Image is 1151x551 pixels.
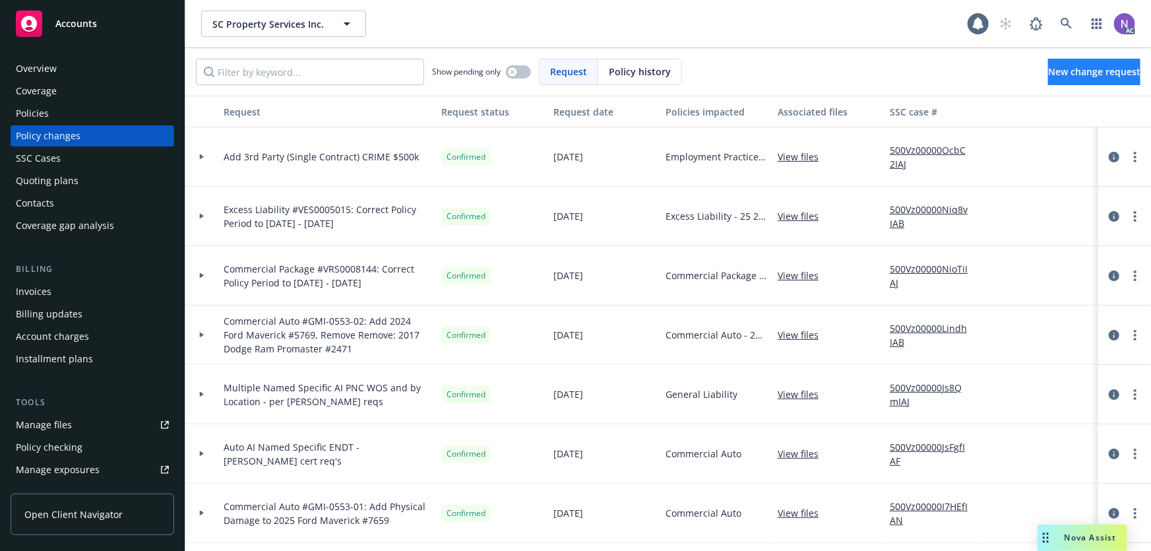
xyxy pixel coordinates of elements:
span: New change request [1048,65,1140,78]
div: Policy changes [16,125,80,146]
div: Overview [16,58,57,79]
div: Request [224,105,431,119]
div: Manage files [16,414,72,436]
a: Accounts [11,5,174,42]
a: circleInformation [1106,446,1122,462]
div: Toggle Row Expanded [185,365,218,424]
div: Contacts [16,193,54,214]
span: [DATE] [553,447,583,461]
div: Toggle Row Expanded [185,306,218,365]
a: Search [1053,11,1080,37]
div: Policies [16,103,49,124]
button: Nova Assist [1038,525,1127,551]
a: Invoices [11,281,174,302]
button: SSC case # [885,96,983,127]
a: Coverage gap analysis [11,215,174,236]
div: Billing [11,263,174,276]
span: Auto AI Named Specific ENDT - [PERSON_NAME] cert req's [224,440,431,468]
a: Account charges [11,326,174,347]
span: Confirmed [447,270,485,282]
a: more [1127,327,1143,343]
a: circleInformation [1106,505,1122,521]
a: Coverage [11,81,174,102]
a: View files [778,269,829,282]
div: Coverage gap analysis [16,215,114,236]
div: Account charges [16,326,89,347]
span: Commercial Package - 25 26 GL + CPL [666,269,767,282]
a: more [1127,268,1143,284]
span: Confirmed [447,448,485,460]
span: Commercial Auto - 25 26 AUTO [666,328,767,342]
button: Request [218,96,436,127]
div: Tools [11,396,174,409]
span: Commercial Package #VRS0008144: Correct Policy Period to [DATE] - [DATE] [224,262,431,290]
a: View files [778,150,829,164]
a: View files [778,328,829,342]
div: Toggle Row Expanded [185,187,218,246]
a: circleInformation [1106,387,1122,403]
a: circleInformation [1106,327,1122,343]
span: Confirmed [447,507,485,519]
a: View files [778,506,829,520]
span: Accounts [55,18,97,29]
img: photo [1114,13,1135,34]
div: Manage exposures [16,459,100,480]
a: 500Vz00000Js8QmIAJ [890,381,978,408]
div: SSC case # [890,105,978,119]
a: 500Vz00000JsFgfIAF [890,440,978,468]
span: [DATE] [553,269,583,282]
span: Confirmed [447,389,485,401]
a: Manage exposures [11,459,174,480]
span: Confirmed [447,151,485,163]
div: Billing updates [16,304,82,325]
div: Drag to move [1038,525,1054,551]
span: Employment Practices Liability - 24 25 EPLI [666,150,767,164]
div: SSC Cases [16,148,61,169]
span: Commercial Auto #GMI-0553-01: Add Physical Damage to 2025 Ford Maverick #7659 [224,500,431,527]
span: Open Client Navigator [24,507,123,521]
span: Commercial Auto #GMI-0553-02: Add 2024 Ford Maverick #5769, Remove Remove: 2017 Dodge Ram Promast... [224,314,431,356]
a: 500Vz00000I7HEfIAN [890,500,978,527]
div: Toggle Row Expanded [185,484,218,543]
a: more [1127,446,1143,462]
span: Commercial Auto [666,447,741,461]
a: 500Vz00000Niq8vIAB [890,203,978,230]
a: Policy changes [11,125,174,146]
button: Associated files [772,96,885,127]
a: more [1127,387,1143,403]
a: View files [778,447,829,461]
span: Request [550,65,587,79]
span: General Liability [666,387,737,401]
a: New change request [1048,59,1140,85]
a: Billing updates [11,304,174,325]
span: [DATE] [553,506,583,520]
a: Overview [11,58,174,79]
span: Nova Assist [1065,532,1117,543]
div: Toggle Row Expanded [185,246,218,306]
a: Manage files [11,414,174,436]
a: View files [778,387,829,401]
a: Quoting plans [11,170,174,191]
a: more [1127,149,1143,165]
span: Confirmed [447,211,485,222]
button: Request date [548,96,660,127]
a: 500Vz00000LindhIAB [890,321,978,349]
div: Request date [553,105,655,119]
div: Associated files [778,105,879,119]
a: Installment plans [11,348,174,370]
span: Commercial Auto [666,506,741,520]
a: more [1127,209,1143,224]
div: Toggle Row Expanded [185,424,218,484]
button: SC Property Services Inc. [201,11,366,37]
a: SSC Cases [11,148,174,169]
button: Policies impacted [660,96,772,127]
span: Add 3rd Party (Single Contract) CRIME $500k [224,150,419,164]
button: Request status [436,96,548,127]
a: View files [778,209,829,223]
div: Installment plans [16,348,93,370]
a: more [1127,505,1143,521]
a: 500Vz00000OcbC2IAJ [890,143,978,171]
span: [DATE] [553,209,583,223]
span: [DATE] [553,387,583,401]
div: Manage certificates [16,482,102,503]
